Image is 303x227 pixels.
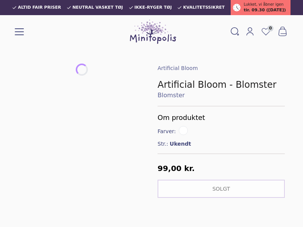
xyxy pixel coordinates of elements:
span: Altid fair priser [18,5,61,10]
a: Mit Minitopolis login [242,25,258,38]
a: 0 [258,25,274,39]
a: Artificial Bloom [158,65,198,71]
span: 99,00 kr. [158,164,195,173]
span: Ikke-ryger tøj [134,5,172,10]
span: Ukendt [170,140,191,148]
span: Neutral vasket tøj [72,5,123,10]
h1: Artificial Bloom - Blomster [158,79,285,91]
span: Kvalitetssikret [183,5,225,10]
span: Str.: [158,140,168,148]
span: 0 [267,25,273,31]
a: Blomster [158,91,285,100]
span: Farver: [158,127,177,135]
button: Solgt [158,180,285,198]
img: Minitopolis logo [130,20,176,44]
span: Lukket, vi åbner igen [244,2,283,7]
span: Solgt [212,186,230,192]
h5: Om produktet [158,112,285,123]
span: tir. 09.30 ([DATE]) [244,7,286,14]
